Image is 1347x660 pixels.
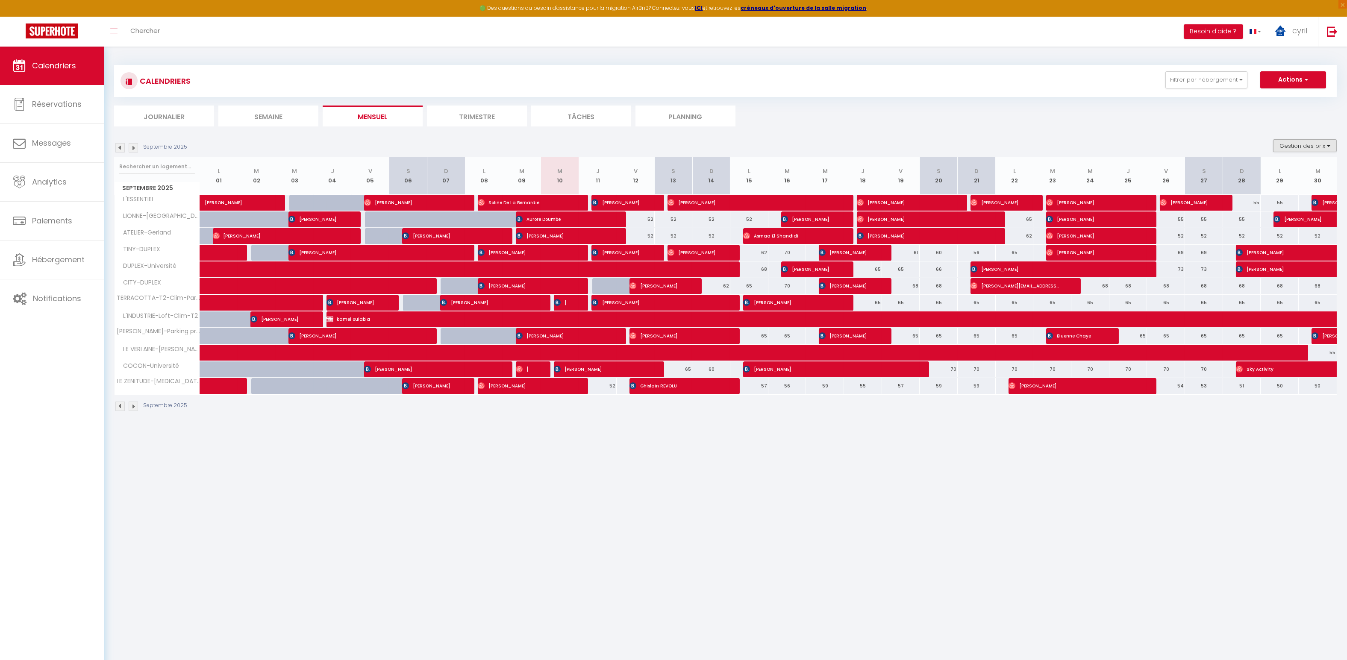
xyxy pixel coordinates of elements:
[1223,378,1261,394] div: 51
[730,261,768,277] div: 68
[1261,228,1299,244] div: 52
[1261,157,1299,195] th: 29
[516,211,605,227] span: Aurore Doumbe
[1185,378,1223,394] div: 53
[785,167,790,175] abbr: M
[478,244,567,261] span: [PERSON_NAME]
[996,157,1034,195] th: 22
[730,328,768,344] div: 65
[819,244,870,261] span: [PERSON_NAME]
[1223,157,1261,195] th: 28
[1147,228,1185,244] div: 52
[591,194,642,211] span: [PERSON_NAME]
[996,211,1034,227] div: 65
[920,157,958,195] th: 20
[591,294,718,311] span: [PERSON_NAME]
[819,328,870,344] span: [PERSON_NAME]
[444,167,448,175] abbr: D
[1185,278,1223,294] div: 68
[1279,167,1281,175] abbr: L
[1223,211,1261,227] div: 55
[541,157,579,195] th: 10
[554,294,567,311] span: [PERSON_NAME]
[32,254,85,265] span: Hébergement
[1147,295,1185,311] div: 65
[748,167,750,175] abbr: L
[119,159,195,174] input: Rechercher un logement...
[768,157,806,195] th: 16
[7,3,32,29] button: Ouvrir le widget de chat LiveChat
[671,167,675,175] abbr: S
[200,195,238,211] a: [PERSON_NAME]
[692,211,730,227] div: 52
[709,167,714,175] abbr: D
[1147,261,1185,277] div: 73
[857,194,946,211] span: [PERSON_NAME]
[655,211,693,227] div: 52
[996,245,1034,261] div: 65
[531,106,631,126] li: Tâches
[1292,25,1307,36] span: cyril
[292,167,297,175] abbr: M
[920,295,958,311] div: 65
[32,215,72,226] span: Paiements
[143,402,187,410] p: Septembre 2025
[1109,278,1147,294] div: 68
[1050,167,1055,175] abbr: M
[288,244,453,261] span: [PERSON_NAME]
[1299,228,1337,244] div: 52
[920,361,958,377] div: 70
[503,157,541,195] th: 09
[1109,295,1147,311] div: 65
[288,211,339,227] span: [PERSON_NAME]
[465,157,503,195] th: 08
[920,245,958,261] div: 60
[1046,244,1135,261] span: [PERSON_NAME]
[1261,195,1299,211] div: 55
[516,228,605,244] span: [PERSON_NAME]
[882,261,920,277] div: 65
[1033,361,1071,377] div: 70
[483,167,485,175] abbr: L
[1223,228,1261,244] div: 52
[668,244,718,261] span: [PERSON_NAME]
[116,295,201,301] span: TERRACOTTA-T2-Clim-Parking privé gratuit
[1299,157,1337,195] th: 30
[1147,378,1185,394] div: 54
[768,328,806,344] div: 65
[406,167,410,175] abbr: S
[1185,211,1223,227] div: 55
[1223,278,1261,294] div: 68
[218,106,318,126] li: Semaine
[130,26,160,35] span: Chercher
[276,157,314,195] th: 03
[115,182,200,194] span: Septembre 2025
[781,261,832,277] span: [PERSON_NAME]
[958,361,996,377] div: 70
[996,228,1034,244] div: 62
[402,228,491,244] span: [PERSON_NAME]
[857,228,984,244] span: [PERSON_NAME]
[1261,295,1299,311] div: 65
[557,167,562,175] abbr: M
[1274,24,1287,37] img: ...
[389,157,427,195] th: 06
[116,311,200,321] span: L'INDUSTRIE-Loft-Clim-T2
[958,245,996,261] div: 56
[579,378,617,394] div: 52
[768,278,806,294] div: 70
[368,167,372,175] abbr: V
[323,106,423,126] li: Mensuel
[629,378,718,394] span: Ghislain REVOLU
[351,157,389,195] th: 05
[692,361,730,377] div: 60
[32,138,71,148] span: Messages
[635,106,735,126] li: Planning
[1071,157,1109,195] th: 24
[1071,278,1109,294] div: 68
[1147,328,1185,344] div: 65
[1109,361,1147,377] div: 70
[519,167,524,175] abbr: M
[116,278,164,287] span: CITY-DUPLEX
[1185,157,1223,195] th: 27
